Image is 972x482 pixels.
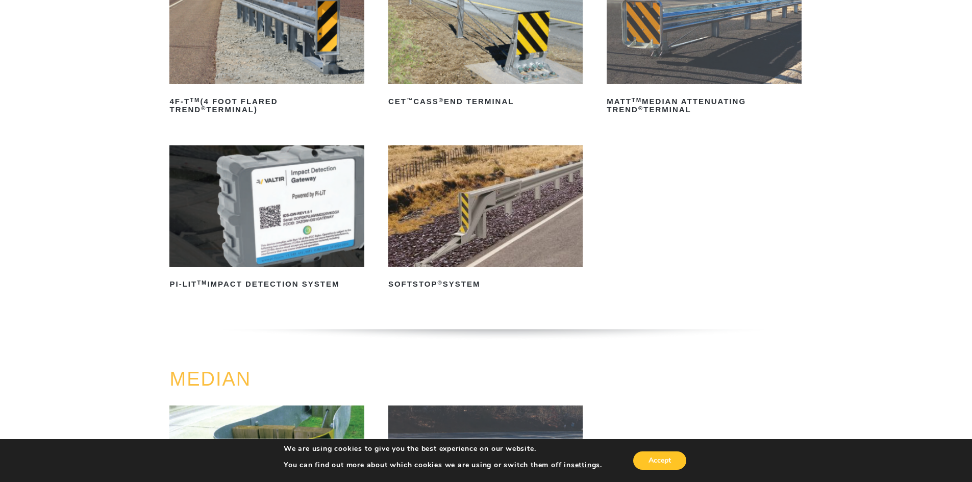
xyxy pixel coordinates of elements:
[284,461,602,470] p: You can find out more about which cookies we are using or switch them off in .
[388,93,583,110] h2: CET CASS End Terminal
[632,97,642,103] sup: TM
[169,145,364,292] a: PI-LITTMImpact Detection System
[201,105,206,111] sup: ®
[169,93,364,118] h2: 4F-T (4 Foot Flared TREND Terminal)
[197,280,207,286] sup: TM
[638,105,643,111] sup: ®
[388,145,583,292] a: SoftStop®System
[407,97,413,103] sup: ™
[607,93,801,118] h2: MATT Median Attenuating TREND Terminal
[169,368,251,390] a: MEDIAN
[190,97,200,103] sup: TM
[169,276,364,292] h2: PI-LIT Impact Detection System
[439,97,444,103] sup: ®
[388,145,583,267] img: SoftStop System End Terminal
[633,451,686,470] button: Accept
[388,276,583,292] h2: SoftStop System
[284,444,602,453] p: We are using cookies to give you the best experience on our website.
[437,280,442,286] sup: ®
[571,461,600,470] button: settings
